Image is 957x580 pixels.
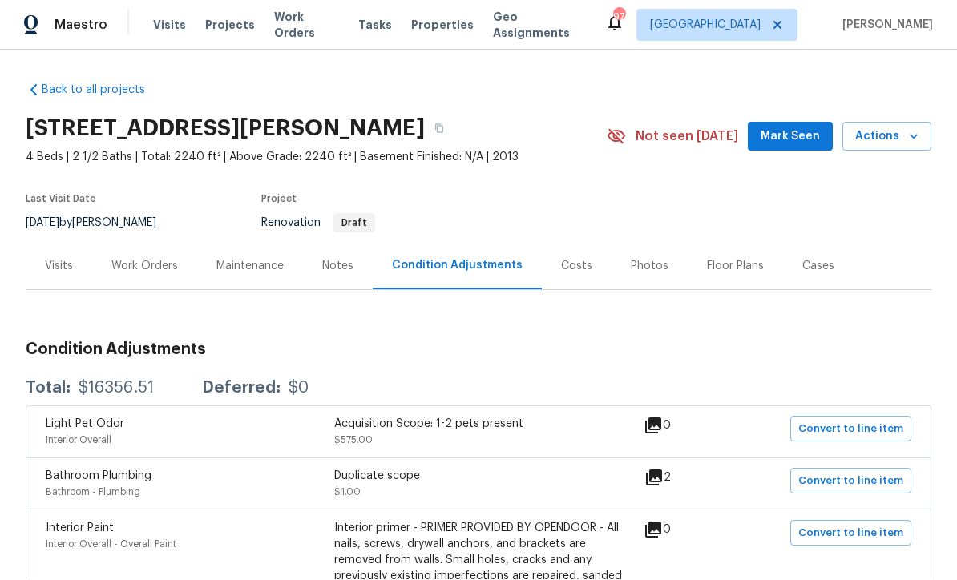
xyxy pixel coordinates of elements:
[411,18,474,34] span: Properties
[358,20,392,31] span: Tasks
[334,417,623,433] div: Acquisition Scope: 1-2 pets present
[45,259,73,275] div: Visits
[644,521,722,540] div: 0
[798,421,903,439] span: Convert to line item
[790,417,911,442] button: Convert to line item
[644,469,722,488] div: 2
[790,521,911,546] button: Convert to line item
[334,469,623,485] div: Duplicate scope
[707,259,764,275] div: Floor Plans
[493,10,586,42] span: Geo Assignments
[26,150,607,166] span: 4 Beds | 2 1/2 Baths | Total: 2240 ft² | Above Grade: 2240 ft² | Basement Finished: N/A | 2013
[802,259,834,275] div: Cases
[153,18,186,34] span: Visits
[748,123,833,152] button: Mark Seen
[46,436,111,445] span: Interior Overall
[798,473,903,491] span: Convert to line item
[334,436,373,445] span: $575.00
[46,471,151,482] span: Bathroom Plumbing
[644,417,722,436] div: 0
[46,488,140,497] span: Bathroom - Plumbing
[46,523,114,534] span: Interior Paint
[289,381,309,397] div: $0
[761,127,820,147] span: Mark Seen
[26,121,425,137] h2: [STREET_ADDRESS][PERSON_NAME]
[202,381,281,397] div: Deferred:
[613,10,624,26] div: 97
[322,259,353,275] div: Notes
[790,469,911,494] button: Convert to line item
[631,259,668,275] div: Photos
[636,129,738,145] span: Not seen [DATE]
[205,18,255,34] span: Projects
[842,123,931,152] button: Actions
[855,127,919,147] span: Actions
[798,525,903,543] span: Convert to line item
[334,488,361,497] span: $1.00
[111,259,178,275] div: Work Orders
[55,18,107,34] span: Maestro
[561,259,592,275] div: Costs
[26,342,931,358] h3: Condition Adjustments
[46,419,124,430] span: Light Pet Odor
[79,381,154,397] div: $16356.51
[26,195,96,204] span: Last Visit Date
[26,381,71,397] div: Total:
[261,195,297,204] span: Project
[26,83,180,99] a: Back to all projects
[26,218,59,229] span: [DATE]
[425,115,454,143] button: Copy Address
[46,540,176,550] span: Interior Overall - Overall Paint
[26,214,176,233] div: by [PERSON_NAME]
[274,10,339,42] span: Work Orders
[836,18,933,34] span: [PERSON_NAME]
[650,18,761,34] span: [GEOGRAPHIC_DATA]
[392,258,523,274] div: Condition Adjustments
[335,219,374,228] span: Draft
[261,218,375,229] span: Renovation
[216,259,284,275] div: Maintenance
